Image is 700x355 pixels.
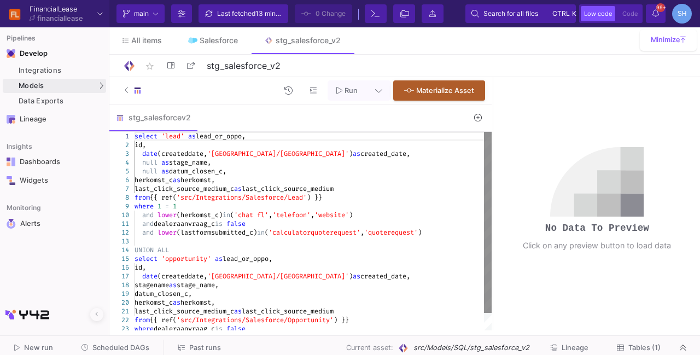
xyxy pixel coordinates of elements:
span: Run [345,86,358,95]
div: Dashboards [20,158,91,166]
span: 'src/Integrations/Salesforce/Opportunity' [177,316,334,324]
img: SQL-Model type child icon [133,86,142,95]
mat-icon: star_border [143,60,156,73]
div: 20 [109,298,129,307]
span: as [161,167,169,176]
span: Past runs [189,344,221,352]
div: 17 [109,272,129,281]
a: Navigation iconWidgets [3,172,106,189]
span: Search for all files [483,5,538,22]
button: main [116,4,165,23]
span: ) [418,228,422,237]
span: datum_closen_c, [169,167,226,176]
a: Navigation iconLineage [3,110,106,128]
span: is [215,324,223,333]
span: 'telefoon' [272,211,311,219]
button: Search for all filesctrlk [465,4,576,23]
span: dealeraanvraag_c [154,324,215,333]
span: in [223,211,230,219]
span: herkomst_c [135,176,173,184]
span: {{ ref( [150,193,177,202]
button: ctrlk [549,7,570,20]
span: '[GEOGRAPHIC_DATA]/[GEOGRAPHIC_DATA]' [207,149,349,158]
span: 'lead' [161,132,184,141]
div: Data Exports [19,97,103,106]
img: no-data.svg [550,147,644,217]
button: Code [619,6,641,21]
span: ) }} [307,193,322,202]
span: and [142,211,154,219]
div: 10 [109,211,129,219]
div: stg_salesforcev2 [116,113,191,122]
button: SQL-Model type child icon [116,80,155,101]
button: Low code [581,6,615,21]
span: select [135,132,157,141]
img: Navigation icon [7,115,15,124]
span: ) [349,149,353,158]
img: SQL Model [398,342,409,354]
span: (herkomst_c) [177,211,223,219]
button: Materialize Asset [393,80,485,101]
span: stagename [135,281,169,289]
span: last_click_source_medium_c [135,184,234,193]
span: ctrl [552,7,570,20]
img: Navigation icon [7,158,15,166]
a: Navigation iconAlerts [3,214,106,233]
div: 8 [109,193,129,202]
span: false [226,219,246,228]
span: Lineage [562,344,588,352]
a: Integrations [3,63,106,78]
img: Navigation icon [7,49,15,58]
mat-expansion-panel-header: Navigation iconDevelop [3,45,106,62]
span: , [360,228,364,237]
span: as [188,132,196,141]
img: Logo [122,59,136,73]
div: 22 [109,316,129,324]
span: as [353,149,360,158]
span: id, [135,263,146,272]
div: 4 [109,158,129,167]
div: Widgets [20,176,91,185]
span: Current asset: [346,342,393,353]
span: lead_or_oppo, [223,254,272,263]
img: Tab icon [264,36,273,45]
span: stage_name, [169,158,211,167]
div: 2 [109,141,129,149]
span: from [135,316,150,324]
div: 23 [109,324,129,333]
div: 3 [109,149,129,158]
span: main [134,5,149,22]
div: 7 [109,184,129,193]
span: Scheduled DAGs [92,344,149,352]
span: '[GEOGRAPHIC_DATA]/[GEOGRAPHIC_DATA]' [207,272,349,281]
button: SH [669,4,692,24]
span: select [135,254,157,263]
div: Salesforce [200,36,238,45]
span: (createddate, [157,149,207,158]
span: and [142,219,154,228]
span: last_click_source_medium_c [135,307,234,316]
span: as [215,254,223,263]
span: where [135,324,154,333]
span: k [572,7,576,20]
span: date [142,149,157,158]
span: from [135,193,150,202]
span: 'website' [314,211,349,219]
span: 'calculatorquoterequest' [269,228,360,237]
span: last_click_source_medium [242,307,334,316]
span: ) [349,272,353,281]
span: where [135,202,154,211]
span: Models [19,82,44,90]
img: GqBB3sYz5Cjd0wdlerL82zSOkAwI3ybqdSLWwX09.png [7,5,23,22]
span: as [234,184,242,193]
span: Code [622,10,638,18]
div: 6 [109,176,129,184]
span: id, [135,141,146,149]
span: null [142,158,157,167]
img: Tab icon [188,36,197,45]
div: Last fetched [217,5,283,22]
span: false [226,324,246,333]
span: stage_name, [177,281,219,289]
div: 1 [109,132,129,141]
span: ALL [157,246,169,254]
